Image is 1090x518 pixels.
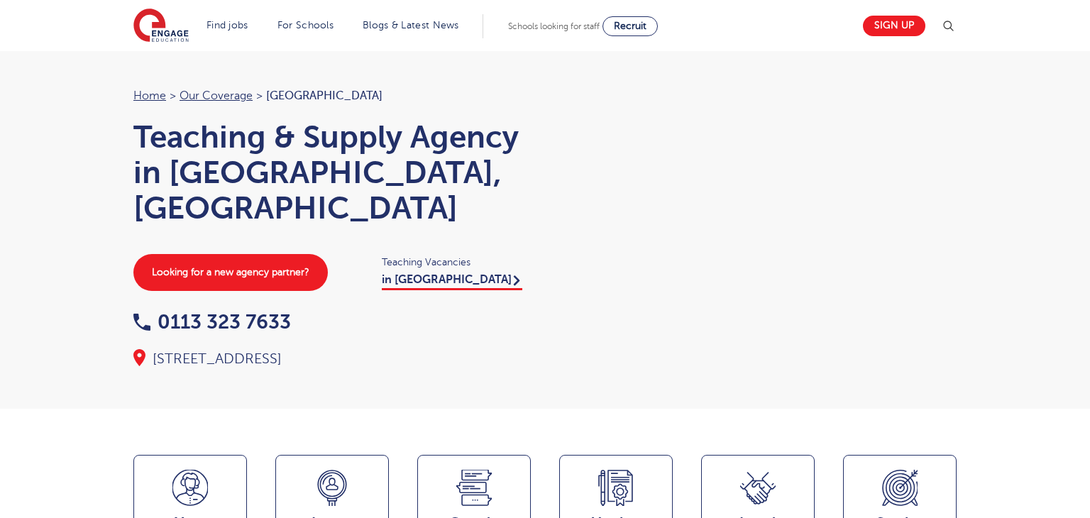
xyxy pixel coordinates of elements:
a: Home [133,89,166,102]
a: in [GEOGRAPHIC_DATA] [382,273,522,290]
span: Recruit [614,21,646,31]
a: Sign up [863,16,925,36]
span: Schools looking for staff [508,21,600,31]
nav: breadcrumb [133,87,531,105]
span: [GEOGRAPHIC_DATA] [266,89,382,102]
a: Blogs & Latest News [363,20,459,31]
a: Find jobs [207,20,248,31]
h1: Teaching & Supply Agency in [GEOGRAPHIC_DATA], [GEOGRAPHIC_DATA] [133,119,531,226]
span: > [256,89,263,102]
img: Engage Education [133,9,189,44]
span: > [170,89,176,102]
a: Looking for a new agency partner? [133,254,328,291]
a: For Schools [277,20,334,31]
a: Recruit [602,16,658,36]
a: 0113 323 7633 [133,311,291,333]
div: [STREET_ADDRESS] [133,349,531,369]
a: Our coverage [180,89,253,102]
span: Teaching Vacancies [382,254,531,270]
